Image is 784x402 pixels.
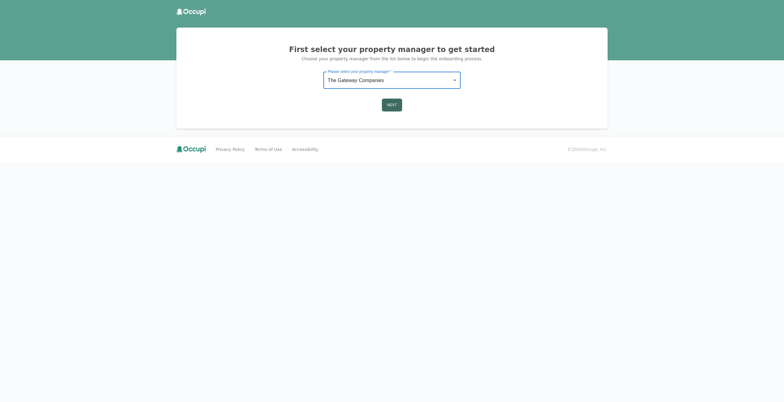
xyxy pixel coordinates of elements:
p: Choose your property manager from the list below to begin the onboarding process. [184,56,600,62]
h2: First select your property manager to get started [184,45,600,54]
a: Accessibility [292,146,318,152]
div: The Gateway Companies [323,72,461,89]
small: © 2025 Occupi, Inc. [567,146,608,152]
label: Please select your property manager [328,69,391,74]
a: Privacy Policy [216,146,245,152]
a: Terms of Use [254,146,282,152]
button: Next [382,99,402,111]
